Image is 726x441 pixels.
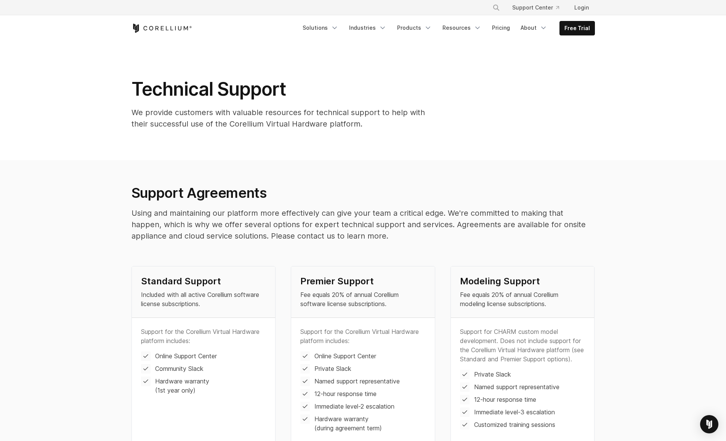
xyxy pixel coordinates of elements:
[460,420,585,430] li: Customized training sessions
[460,395,585,404] li: 12-hour response time
[300,402,426,411] li: Immediate level-2 escalation
[131,78,436,101] h1: Technical Support
[460,407,585,417] li: Immediate level-3 escalation
[300,377,426,386] li: Named support representative
[300,414,426,433] li: Hardware warranty (during agreement term)
[487,21,514,35] a: Pricing
[300,364,426,374] li: Private Slack
[460,276,585,287] h4: Modeling Support
[568,1,595,14] a: Login
[131,207,595,242] p: Using and maintaining our platform more effectively can give your team a critical edge. We're com...
[345,21,391,35] a: Industries
[131,107,436,130] p: We provide customers with valuable resources for technical support to help with their successful ...
[483,1,595,14] div: Navigation Menu
[141,377,266,395] li: Hardware warranty (1st year only)
[460,290,585,308] p: Fee equals 20% of annual Corellium modeling license subscriptions.
[300,351,426,361] li: Online Support Center
[141,351,266,361] li: Online Support Center
[460,382,585,392] li: Named support representative
[300,389,426,399] li: 12-hour response time
[300,290,426,308] p: Fee equals 20% of annual Corellium software license subscriptions.
[438,21,486,35] a: Resources
[506,1,565,14] a: Support Center
[131,184,595,201] h2: Support Agreements
[141,327,266,345] p: Support for the Corellium Virtual Hardware platform includes:
[516,21,552,35] a: About
[393,21,436,35] a: Products
[300,276,426,287] h4: Premier Support
[300,327,426,345] p: Support for the Corellium Virtual Hardware platform includes:
[141,364,266,374] li: Community Slack
[141,290,266,308] p: Included with all active Corellium software license subscriptions.
[298,21,343,35] a: Solutions
[298,21,595,35] div: Navigation Menu
[560,21,595,35] a: Free Trial
[489,1,503,14] button: Search
[460,327,585,364] p: Support for CHARM custom model development. Does not include support for the Corellium Virtual Ha...
[460,370,585,379] li: Private Slack
[141,276,266,287] h4: Standard Support
[700,415,718,433] div: Open Intercom Messenger
[131,24,192,33] a: Corellium Home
